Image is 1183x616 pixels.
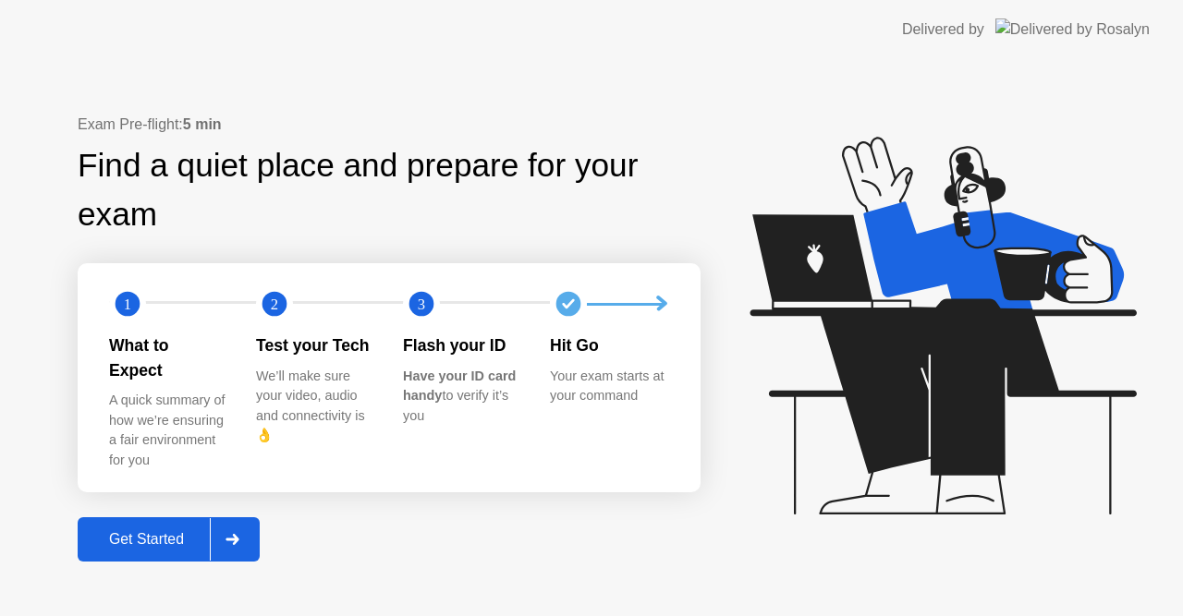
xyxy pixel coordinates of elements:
div: Flash your ID [403,333,520,357]
b: Have your ID card handy [403,368,516,404]
div: A quick summary of how we’re ensuring a fair environment for you [109,391,226,470]
text: 1 [124,296,131,313]
div: Exam Pre-flight: [78,114,701,136]
div: Hit Go [550,333,667,357]
div: to verify it’s you [403,367,520,427]
img: Delivered by Rosalyn [995,18,1150,40]
text: 3 [418,296,425,313]
div: Delivered by [902,18,984,41]
b: 5 min [183,116,222,132]
div: Find a quiet place and prepare for your exam [78,141,701,239]
button: Get Started [78,517,260,562]
div: Get Started [83,531,210,548]
text: 2 [271,296,278,313]
div: Your exam starts at your command [550,367,667,406]
div: Test your Tech [256,333,373,357]
div: We’ll make sure your video, audio and connectivity is 👌 [256,367,373,446]
div: What to Expect [109,333,226,382]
